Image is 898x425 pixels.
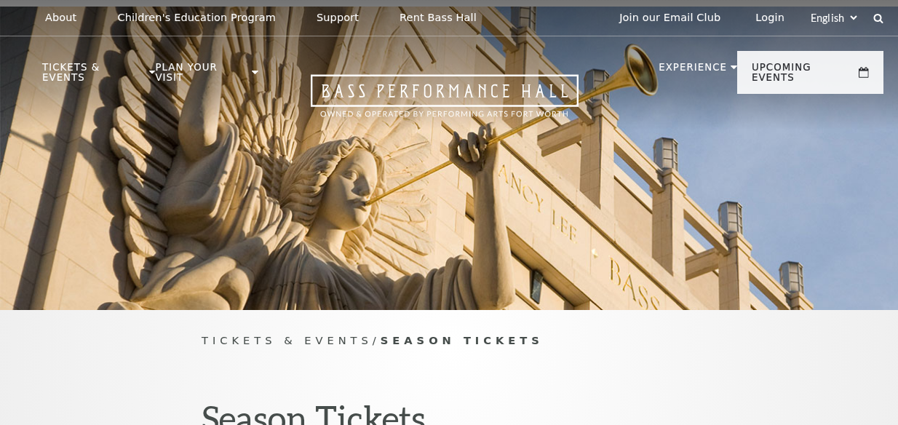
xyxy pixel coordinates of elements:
[202,332,696,350] p: /
[317,12,359,24] p: Support
[117,12,276,24] p: Children's Education Program
[752,63,855,90] p: Upcoming Events
[45,12,76,24] p: About
[155,63,248,90] p: Plan Your Visit
[808,11,859,25] select: Select:
[42,63,146,90] p: Tickets & Events
[381,334,544,346] span: Season Tickets
[659,63,727,80] p: Experience
[400,12,477,24] p: Rent Bass Hall
[202,334,373,346] span: Tickets & Events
